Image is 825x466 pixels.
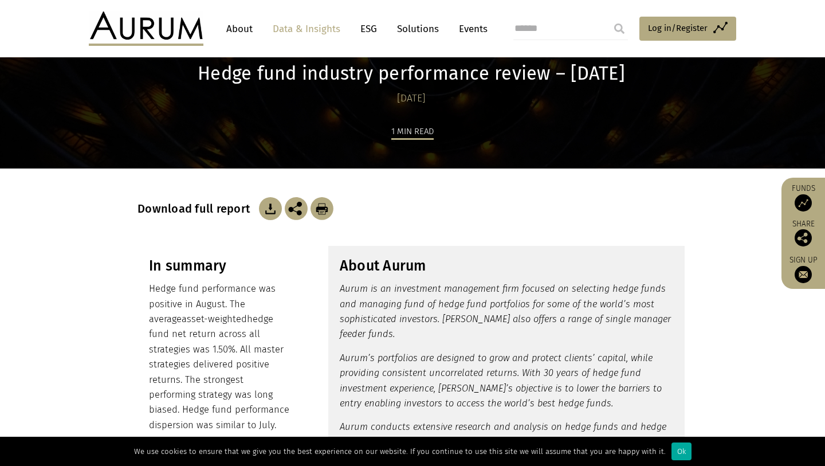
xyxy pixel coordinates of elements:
[285,197,308,220] img: Share this post
[340,257,673,275] h3: About Aurum
[137,202,256,216] h3: Download full report
[149,281,292,433] p: Hedge fund performance was positive in August. The average hedge fund net return across all strat...
[787,255,819,283] a: Sign up
[267,18,346,40] a: Data & Insights
[221,18,258,40] a: About
[355,18,383,40] a: ESG
[391,124,434,140] div: 1 min read
[137,91,685,107] div: [DATE]
[787,183,819,212] a: Funds
[391,18,445,40] a: Solutions
[795,266,812,283] img: Sign up to our newsletter
[311,197,333,220] img: Download Article
[137,62,685,85] h1: Hedge fund industry performance review – [DATE]
[671,442,692,460] div: Ok
[453,18,488,40] a: Events
[182,314,247,324] span: asset-weighted
[795,229,812,246] img: Share this post
[89,11,203,46] img: Aurum
[648,21,708,35] span: Log in/Register
[340,283,671,339] em: Aurum is an investment management firm focused on selecting hedge funds and managing fund of hedg...
[795,194,812,212] img: Access Funds
[608,17,631,40] input: Submit
[340,353,662,409] em: Aurum’s portfolios are designed to grow and protect clients’ capital, while providing consistent ...
[259,197,282,220] img: Download Article
[639,17,736,41] a: Log in/Register
[787,220,819,246] div: Share
[149,257,292,275] h3: In summary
